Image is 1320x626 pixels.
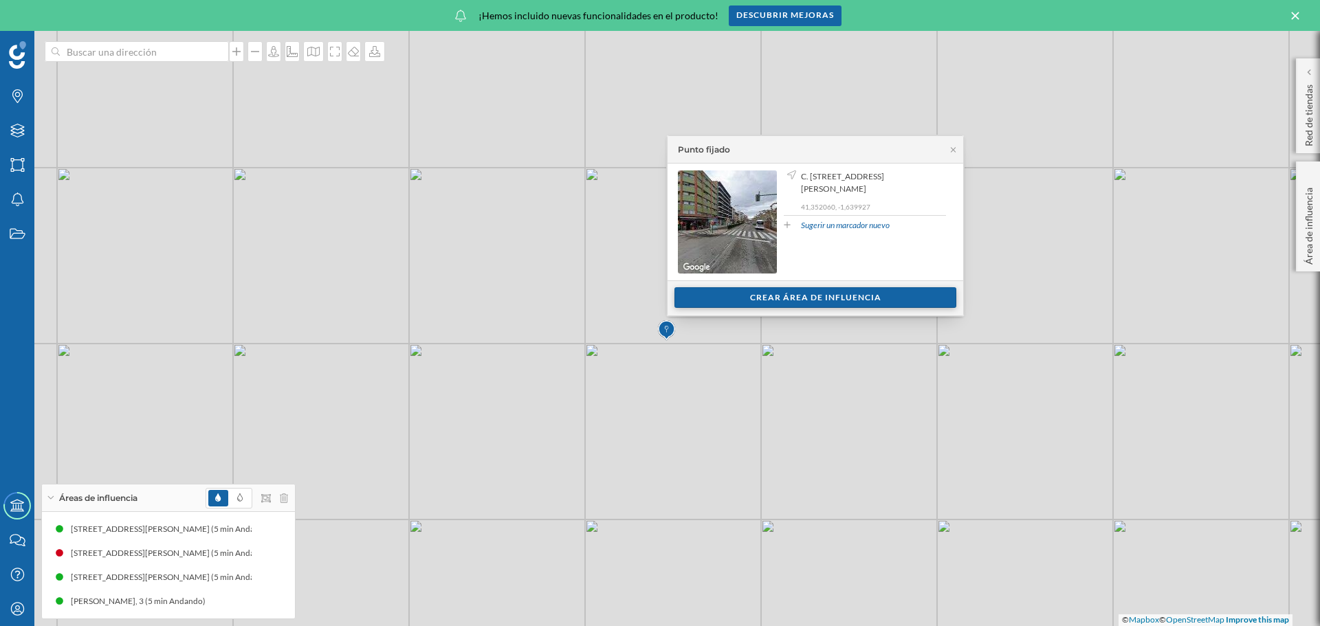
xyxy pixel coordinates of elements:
[658,317,675,344] img: Marker
[801,202,946,212] p: 41,352060, -1,639927
[71,522,278,536] div: [STREET_ADDRESS][PERSON_NAME] (5 min Andando)
[71,594,212,608] div: [PERSON_NAME], 3 (5 min Andando)
[478,9,718,23] span: ¡Hemos incluido nuevas funcionalidades en el producto!
[801,219,890,232] a: Sugerir un marcador nuevo
[9,41,26,69] img: Geoblink Logo
[678,170,777,273] img: streetview
[1119,614,1292,626] div: © ©
[801,170,943,195] span: C. [STREET_ADDRESS][PERSON_NAME]
[1166,614,1224,625] a: OpenStreetMap
[1129,614,1159,625] a: Mapbox
[1302,182,1316,265] p: Área de influencia
[71,546,278,560] div: [STREET_ADDRESS][PERSON_NAME] (5 min Andando)
[1302,79,1316,146] p: Red de tiendas
[1226,614,1289,625] a: Improve this map
[71,570,278,584] div: [STREET_ADDRESS][PERSON_NAME] (5 min Andando)
[59,492,137,504] span: Áreas de influencia
[678,144,730,156] div: Punto fijado
[27,10,76,22] span: Soporte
